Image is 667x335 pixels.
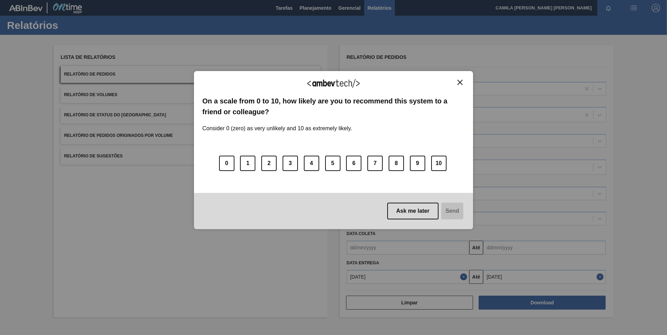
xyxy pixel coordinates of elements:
button: 8 [389,156,404,171]
button: 3 [283,156,298,171]
button: 7 [367,156,383,171]
button: 1 [240,156,255,171]
button: 0 [219,156,234,171]
button: 9 [410,156,425,171]
button: 2 [261,156,277,171]
label: On a scale from 0 to 10, how likely are you to recommend this system to a friend or colleague? [202,96,465,117]
img: Logo Ambevtech [307,79,360,88]
img: Close [457,80,463,85]
button: Ask me later [387,203,439,219]
button: 4 [304,156,319,171]
button: Close [455,79,465,85]
label: Consider 0 (zero) as very unlikely and 10 as extremely likely. [202,117,352,132]
button: 6 [346,156,361,171]
button: 10 [431,156,447,171]
button: 5 [325,156,340,171]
